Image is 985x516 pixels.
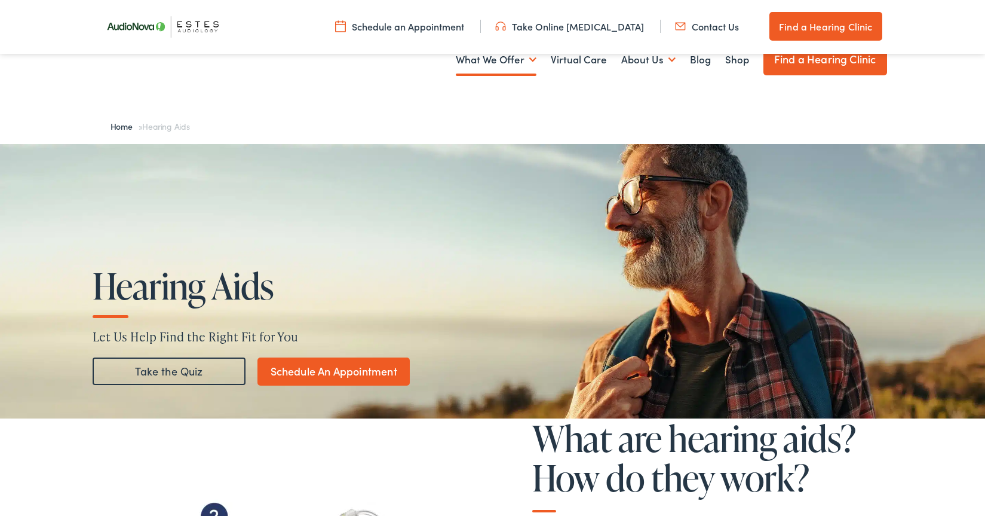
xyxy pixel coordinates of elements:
[111,120,139,132] a: Home
[111,120,190,132] span: »
[621,38,676,82] a: About Us
[725,38,749,82] a: Shop
[675,20,686,33] img: utility icon
[532,419,887,512] h2: What are hearing aids? How do they work?
[335,20,346,33] img: utility icon
[93,266,456,306] h1: Hearing Aids
[495,20,506,33] img: utility icon
[335,20,464,33] a: Schedule an Appointment
[142,120,189,132] span: Hearing Aids
[495,20,644,33] a: Take Online [MEDICAL_DATA]
[93,328,892,346] p: Let Us Help Find the Right Fit for You
[257,358,410,386] a: Schedule An Appointment
[93,358,246,385] a: Take the Quiz
[690,38,711,82] a: Blog
[769,12,882,41] a: Find a Hearing Clinic
[763,43,887,75] a: Find a Hearing Clinic
[675,20,739,33] a: Contact Us
[551,38,607,82] a: Virtual Care
[456,38,536,82] a: What We Offer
